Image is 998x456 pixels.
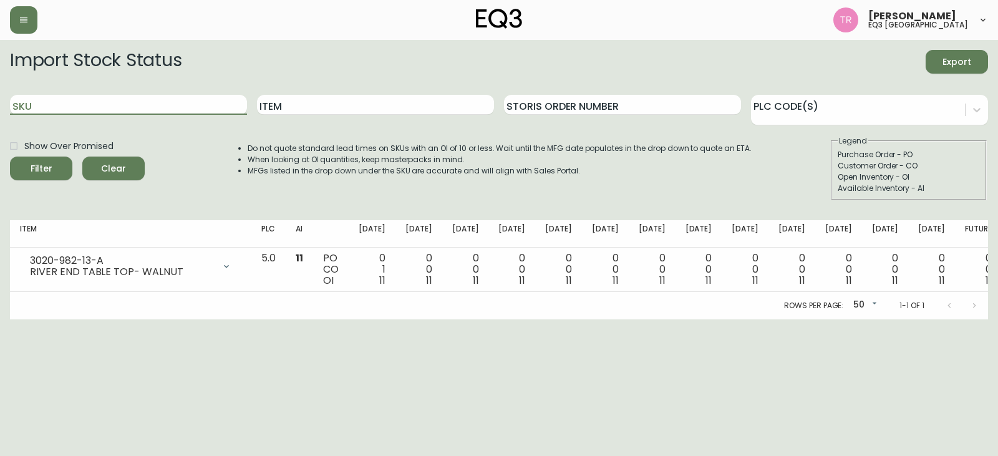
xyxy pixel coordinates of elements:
[535,220,582,248] th: [DATE]
[965,253,992,286] div: 0 0
[82,157,145,180] button: Clear
[908,220,955,248] th: [DATE]
[705,273,712,288] span: 11
[778,253,805,286] div: 0 0
[10,50,182,74] h2: Import Stock Status
[868,21,968,29] h5: eq3 [GEOGRAPHIC_DATA]
[30,266,214,278] div: RIVER END TABLE TOP- WALNUT
[426,273,432,288] span: 11
[986,273,992,288] span: 11
[838,135,868,147] legend: Legend
[359,253,385,286] div: 0 1
[473,273,479,288] span: 11
[296,251,303,265] span: 11
[838,172,980,183] div: Open Inventory - OI
[545,253,572,286] div: 0 0
[488,220,535,248] th: [DATE]
[10,220,251,248] th: Item
[676,220,722,248] th: [DATE]
[936,54,978,70] span: Export
[24,140,114,153] span: Show Over Promised
[395,220,442,248] th: [DATE]
[498,253,525,286] div: 0 0
[20,253,241,280] div: 3020-982-13-ARIVER END TABLE TOP- WALNUT
[323,253,339,286] div: PO CO
[349,220,395,248] th: [DATE]
[251,220,286,248] th: PLC
[846,273,852,288] span: 11
[286,220,313,248] th: AI
[248,143,752,154] li: Do not quote standard lead times on SKUs with an OI of 10 or less. Wait until the MFG date popula...
[251,248,286,292] td: 5.0
[566,273,572,288] span: 11
[248,165,752,177] li: MFGs listed in the drop down under the SKU are accurate and will align with Sales Portal.
[784,300,843,311] p: Rows per page:
[379,273,385,288] span: 11
[10,157,72,180] button: Filter
[918,253,945,286] div: 0 0
[639,253,666,286] div: 0 0
[825,253,852,286] div: 0 0
[926,50,988,74] button: Export
[686,253,712,286] div: 0 0
[405,253,432,286] div: 0 0
[476,9,522,29] img: logo
[248,154,752,165] li: When looking at OI quantities, keep masterpacks in mind.
[31,161,52,177] div: Filter
[519,273,525,288] span: 11
[862,220,909,248] th: [DATE]
[848,295,879,316] div: 50
[732,253,758,286] div: 0 0
[30,255,214,266] div: 3020-982-13-A
[799,273,805,288] span: 11
[92,161,135,177] span: Clear
[613,273,619,288] span: 11
[872,253,899,286] div: 0 0
[838,149,980,160] div: Purchase Order - PO
[582,220,629,248] th: [DATE]
[722,220,768,248] th: [DATE]
[323,273,334,288] span: OI
[939,273,945,288] span: 11
[892,273,898,288] span: 11
[815,220,862,248] th: [DATE]
[592,253,619,286] div: 0 0
[899,300,924,311] p: 1-1 of 1
[833,7,858,32] img: 214b9049a7c64896e5c13e8f38ff7a87
[752,273,758,288] span: 11
[659,273,666,288] span: 11
[452,253,479,286] div: 0 0
[868,11,956,21] span: [PERSON_NAME]
[442,220,489,248] th: [DATE]
[768,220,815,248] th: [DATE]
[838,183,980,194] div: Available Inventory - AI
[838,160,980,172] div: Customer Order - CO
[629,220,676,248] th: [DATE]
